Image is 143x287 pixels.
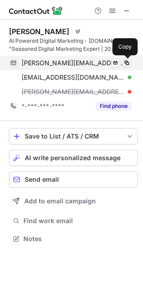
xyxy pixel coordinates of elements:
button: AI write personalized message [9,150,138,166]
span: Find work email [23,217,134,225]
span: AI write personalized message [25,154,121,161]
img: ContactOut v5.3.10 [9,5,63,16]
button: Find work email [9,215,138,227]
span: Add to email campaign [24,197,96,205]
div: Save to List / ATS / CRM [25,133,122,140]
span: [PERSON_NAME][EMAIL_ADDRESS][DOMAIN_NAME] [22,88,125,96]
div: [PERSON_NAME] [9,27,69,36]
button: Reveal Button [96,102,131,111]
span: Notes [23,235,134,243]
button: save-profile-one-click [9,128,138,144]
button: Send email [9,171,138,188]
button: Notes [9,233,138,245]
span: [PERSON_NAME][EMAIL_ADDRESS][DOMAIN_NAME] [22,59,125,67]
span: Send email [25,176,59,183]
div: AI Powered Digital Marketing - [DOMAIN_NAME] "Seasoned Digital Marketing Expert | 20+ yrs in PPC ... [9,37,138,53]
button: Add to email campaign [9,193,138,209]
span: [EMAIL_ADDRESS][DOMAIN_NAME] [22,73,125,81]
